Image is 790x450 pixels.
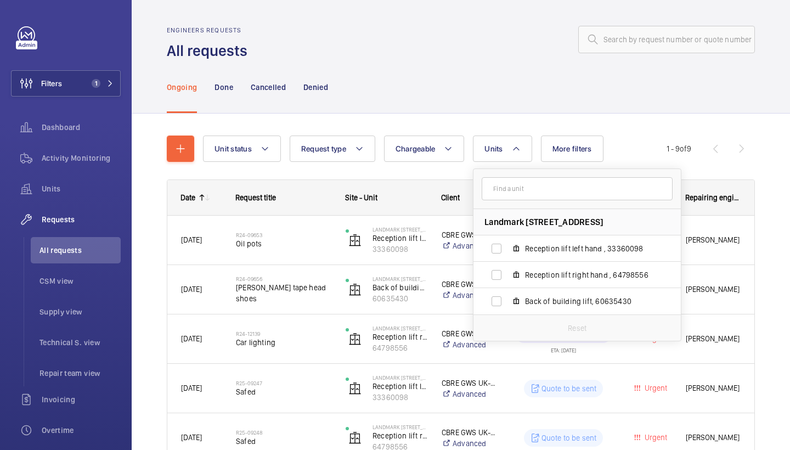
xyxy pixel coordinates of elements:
p: Cancelled [251,82,286,93]
span: Supply view [39,306,121,317]
span: Technical S. view [39,337,121,348]
span: Filters [41,78,62,89]
span: Reception lift left hand , 33360098 [525,243,652,254]
span: Urgent [642,433,667,442]
span: Oil pots [236,238,331,249]
button: Chargeable [384,136,465,162]
p: 33360098 [373,392,427,403]
span: Requests [42,214,121,225]
input: Search by request number or quote number [578,26,755,53]
p: Landmark [STREET_ADDRESS] [373,226,427,233]
span: Overtime [42,425,121,436]
img: elevator.svg [348,431,362,445]
p: Done [215,82,233,93]
span: Reception lift right hand , 64798556 [525,269,652,280]
span: [DATE] [181,384,202,392]
span: Client [441,193,460,202]
span: Repairing engineer [685,193,741,202]
span: [PERSON_NAME] [686,431,741,444]
p: Back of building lift [373,282,427,293]
p: 60635430 [373,293,427,304]
span: Request type [301,144,346,153]
span: [DATE] [181,235,202,244]
span: Repair team view [39,368,121,379]
h2: R24-09656 [236,275,331,282]
a: Advanced [442,389,496,400]
h1: All requests [167,41,254,61]
input: Find a unit [482,177,673,200]
p: Landmark [STREET_ADDRESS] [373,275,427,282]
span: Car lighting [236,337,331,348]
span: [PERSON_NAME] [686,283,741,296]
span: Activity Monitoring [42,153,121,164]
span: 1 [92,79,100,88]
p: Landmark [STREET_ADDRESS] [373,424,427,430]
p: CBRE GWS UK- Landmark [STREET_ADDRESS] [442,279,496,290]
p: Quote to be sent [541,432,597,443]
span: Back of building lift, 60635430 [525,296,652,307]
span: More filters [552,144,592,153]
p: Landmark [STREET_ADDRESS] [373,374,427,381]
span: [PERSON_NAME] [686,234,741,246]
span: Chargeable [396,144,436,153]
span: [DATE] [181,285,202,294]
p: 64798556 [373,342,427,353]
a: Advanced [442,339,496,350]
span: Invoicing [42,394,121,405]
span: Units [42,183,121,194]
span: Safed [236,436,331,447]
span: Site - Unit [345,193,377,202]
span: Landmark [STREET_ADDRESS] [484,216,603,228]
button: Unit status [203,136,281,162]
span: [PERSON_NAME] [686,382,741,395]
a: Advanced [442,438,496,449]
span: Units [484,144,503,153]
a: Advanced [442,290,496,301]
p: CBRE GWS UK- Landmark [STREET_ADDRESS] [442,378,496,389]
span: 1 - 9 9 [667,145,691,153]
button: More filters [541,136,603,162]
img: elevator.svg [348,333,362,346]
p: Quote to be sent [541,383,597,394]
p: CBRE GWS UK- Landmark [STREET_ADDRESS] [442,229,496,240]
h2: Engineers requests [167,26,254,34]
span: of [680,144,687,153]
img: elevator.svg [348,234,362,247]
span: Safed [236,386,331,397]
p: Reception lift left hand [373,381,427,392]
span: All requests [39,245,121,256]
p: Landmark [STREET_ADDRESS] [373,325,427,331]
img: elevator.svg [348,382,362,395]
button: Request type [290,136,375,162]
h2: R25-09247 [236,380,331,386]
a: Advanced [442,240,496,251]
p: CBRE GWS UK- Landmark [STREET_ADDRESS] [442,328,496,339]
p: CBRE GWS UK- Landmark [STREET_ADDRESS] [442,427,496,438]
p: Reception lift right hand [373,331,427,342]
span: CSM view [39,275,121,286]
h2: R24-09653 [236,232,331,238]
span: [PERSON_NAME] tape head shoes [236,282,331,304]
h2: R24-12139 [236,330,331,337]
span: Urgent [642,384,667,392]
button: Units [473,136,532,162]
span: Unit status [215,144,252,153]
p: Reception lift right hand [373,430,427,441]
span: Dashboard [42,122,121,133]
span: [DATE] [181,433,202,442]
span: [DATE] [181,334,202,343]
p: 33360098 [373,244,427,255]
span: [PERSON_NAME] [686,333,741,345]
p: Ongoing [167,82,197,93]
span: Request title [235,193,276,202]
p: Reset [568,323,586,334]
button: Filters1 [11,70,121,97]
img: elevator.svg [348,283,362,296]
div: ETA: [DATE] [551,343,576,353]
p: Denied [303,82,328,93]
div: Date [180,193,195,202]
p: Reception lift left hand [373,233,427,244]
h2: R25-09248 [236,429,331,436]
